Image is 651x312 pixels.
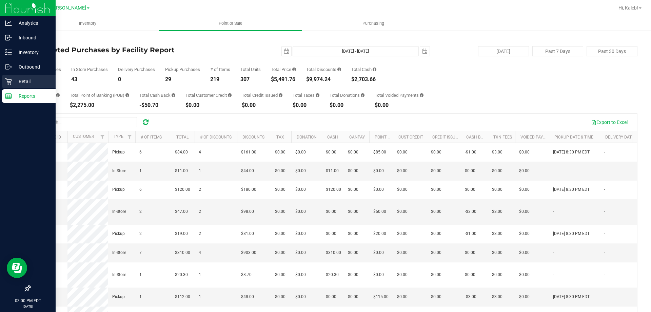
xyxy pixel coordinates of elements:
[199,272,201,278] span: 1
[398,135,423,140] a: Cust Credit
[112,250,126,256] span: In-Store
[492,168,502,174] span: $0.00
[519,272,530,278] span: $0.00
[240,77,261,82] div: 307
[553,186,590,193] span: [DATE] 8:30 PM EDT
[200,135,232,140] a: # of Discounts
[112,294,125,300] span: Pickup
[349,135,365,140] a: CanPay
[492,231,502,237] span: $3.00
[397,208,408,215] span: $0.00
[519,168,530,174] span: $0.00
[16,16,159,31] a: Inventory
[431,231,441,237] span: $0.00
[241,208,254,215] span: $98.00
[241,250,256,256] span: $903.00
[293,93,319,97] div: Total Taxes
[431,208,441,215] span: $0.00
[210,67,230,72] div: # of Items
[375,103,423,108] div: $0.00
[373,149,386,155] span: $85.00
[326,208,336,215] span: $0.00
[397,272,408,278] span: $0.00
[327,135,338,140] a: Cash
[176,135,189,140] a: Total
[519,250,530,256] span: $0.00
[112,208,126,215] span: In-Store
[348,186,358,193] span: $0.00
[112,186,125,193] span: Pickup
[139,208,142,215] span: 2
[56,93,60,97] i: Sum of the successful, non-voided CanPay payment transactions for all purchases in the date range.
[12,48,53,56] p: Inventory
[124,131,135,143] a: Filter
[375,93,423,97] div: Total Voided Payments
[373,250,384,256] span: $0.00
[465,186,475,193] span: $0.00
[199,186,201,193] span: 2
[139,231,142,237] span: 2
[492,186,502,193] span: $0.00
[271,77,296,82] div: $5,491.76
[519,186,530,193] span: $0.00
[70,20,105,26] span: Inventory
[348,208,358,215] span: $0.00
[553,231,590,237] span: [DATE] 8:30 PM EDT
[492,294,502,300] span: $3.00
[242,135,264,140] a: Discounts
[351,77,376,82] div: $2,703.66
[326,250,341,256] span: $310.00
[348,231,358,237] span: $0.00
[431,294,441,300] span: $0.00
[478,46,529,56] button: [DATE]
[373,168,384,174] span: $0.00
[492,149,502,155] span: $3.00
[112,231,125,237] span: Pickup
[97,131,108,143] a: Filter
[431,149,441,155] span: $0.00
[326,294,336,300] span: $0.00
[241,231,254,237] span: $81.00
[49,5,86,11] span: [PERSON_NAME]
[114,134,123,139] a: Type
[326,186,341,193] span: $120.00
[125,93,129,97] i: Sum of the successful, non-voided point-of-banking payment transactions, both via payment termina...
[275,250,285,256] span: $0.00
[553,272,554,278] span: -
[420,93,423,97] i: Sum of all voided payment transaction amounts, excluding tips and transaction fees, for all purch...
[199,149,201,155] span: 4
[12,34,53,42] p: Inbound
[112,272,126,278] span: In-Store
[587,46,637,56] button: Past 30 Days
[337,67,341,72] i: Sum of the discount values applied to the all purchases in the date range.
[240,67,261,72] div: Total Units
[70,103,129,108] div: $2,275.00
[275,186,285,193] span: $0.00
[493,135,512,140] a: Txn Fees
[35,117,137,127] input: Search...
[295,168,306,174] span: $0.00
[175,208,188,215] span: $47.00
[12,19,53,27] p: Analytics
[397,294,408,300] span: $0.00
[141,135,162,140] a: # of Items
[604,149,605,155] span: -
[295,186,306,193] span: $0.00
[397,186,408,193] span: $0.00
[3,304,53,309] p: [DATE]
[330,93,364,97] div: Total Donations
[175,149,188,155] span: $84.00
[553,149,590,155] span: [DATE] 8:30 PM EDT
[604,168,605,174] span: -
[604,208,605,215] span: -
[275,294,285,300] span: $0.00
[465,272,475,278] span: $0.00
[420,47,430,56] span: select
[275,149,285,155] span: $0.00
[139,272,142,278] span: 1
[351,67,376,72] div: Total Cash
[12,77,53,86] p: Retail
[330,103,364,108] div: $0.00
[295,208,306,215] span: $0.00
[295,250,306,256] span: $0.00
